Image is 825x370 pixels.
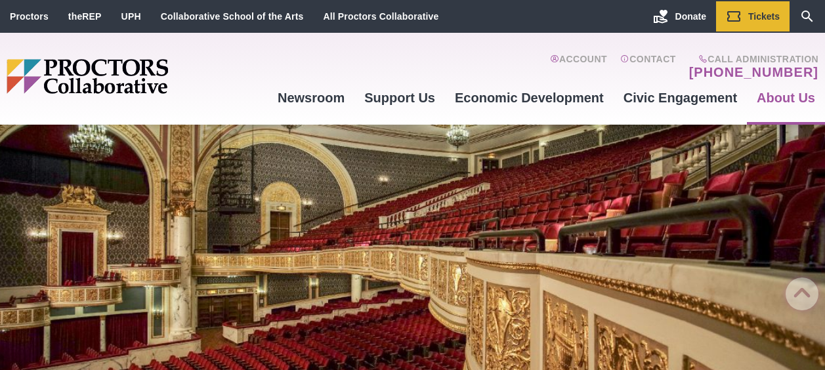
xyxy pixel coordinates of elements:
a: Tickets [716,1,790,31]
a: Support Us [354,80,445,115]
a: Contact [620,54,676,80]
a: Account [550,54,607,80]
a: All Proctors Collaborative [323,11,438,22]
a: Donate [643,1,716,31]
a: Newsroom [268,80,354,115]
a: [PHONE_NUMBER] [689,64,818,80]
span: Tickets [748,11,780,22]
a: Back to Top [786,278,812,304]
a: Proctors [10,11,49,22]
a: Search [790,1,825,31]
span: Donate [675,11,706,22]
a: About Us [747,80,825,115]
a: Collaborative School of the Arts [161,11,304,22]
a: theREP [68,11,102,22]
img: Proctors logo [7,59,268,94]
a: Civic Engagement [614,80,747,115]
a: Economic Development [445,80,614,115]
span: Call Administration [685,54,818,64]
a: UPH [121,11,141,22]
